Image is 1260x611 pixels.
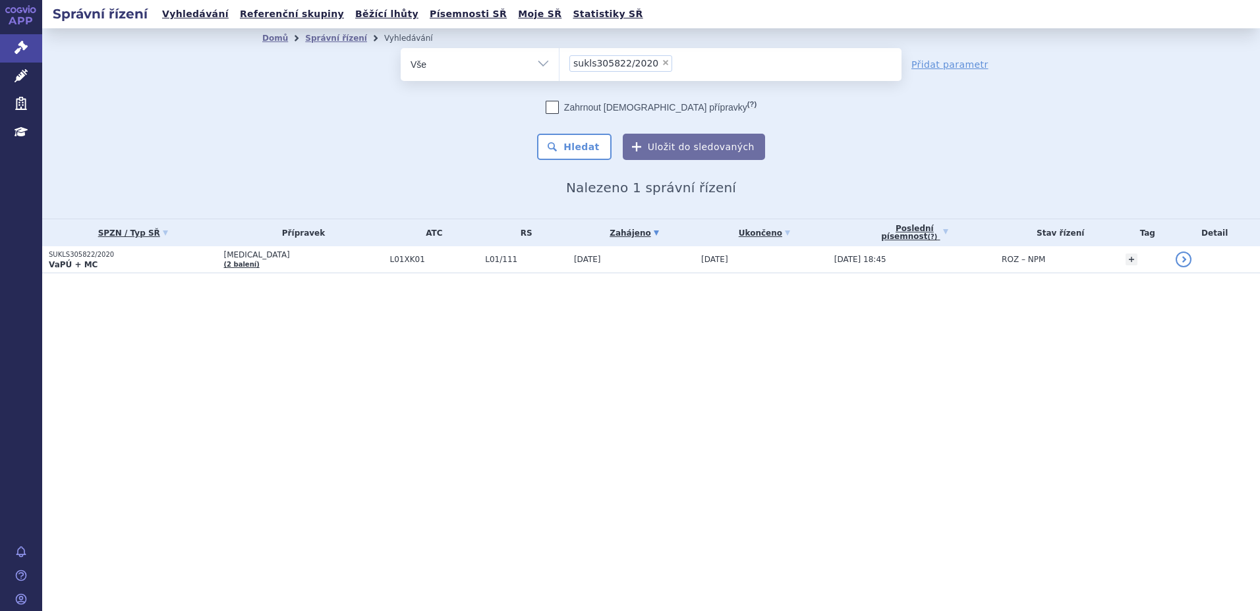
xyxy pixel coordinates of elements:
[927,233,937,241] abbr: (?)
[1169,219,1260,246] th: Detail
[537,134,612,160] button: Hledat
[834,255,886,264] span: [DATE] 18:45
[426,5,511,23] a: Písemnosti SŘ
[1002,255,1045,264] span: ROZ – NPM
[262,34,288,43] a: Domů
[574,224,695,242] a: Zahájeno
[351,5,422,23] a: Běžící lhůty
[236,5,348,23] a: Referenční skupiny
[478,219,567,246] th: RS
[546,101,757,114] label: Zahrnout [DEMOGRAPHIC_DATA] přípravky
[384,28,450,48] li: Vyhledávání
[49,260,98,269] strong: VaPÚ + MC
[217,219,384,246] th: Přípravek
[49,250,217,259] p: SUKLS305822/2020
[662,59,670,66] span: ×
[1126,253,1137,265] a: +
[224,250,384,259] span: [MEDICAL_DATA]
[1119,219,1169,246] th: Tag
[224,261,260,268] a: (2 balení)
[573,59,658,68] span: sukls305822/2020
[390,255,479,264] span: L01XK01
[158,5,233,23] a: Vyhledávání
[995,219,1119,246] th: Stav řízení
[574,255,601,264] span: [DATE]
[49,224,217,242] a: SPZN / Typ SŘ
[701,255,728,264] span: [DATE]
[623,134,765,160] button: Uložit do sledovaných
[834,219,995,246] a: Poslednípísemnost(?)
[566,180,736,196] span: Nalezeno 1 správní řízení
[42,5,158,23] h2: Správní řízení
[305,34,367,43] a: Správní řízení
[569,5,646,23] a: Statistiky SŘ
[747,100,757,109] abbr: (?)
[676,55,683,71] input: sukls305822/2020
[514,5,565,23] a: Moje SŘ
[911,58,988,71] a: Přidat parametr
[485,255,567,264] span: L01/111
[1176,252,1191,267] a: detail
[701,224,828,242] a: Ukončeno
[384,219,479,246] th: ATC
